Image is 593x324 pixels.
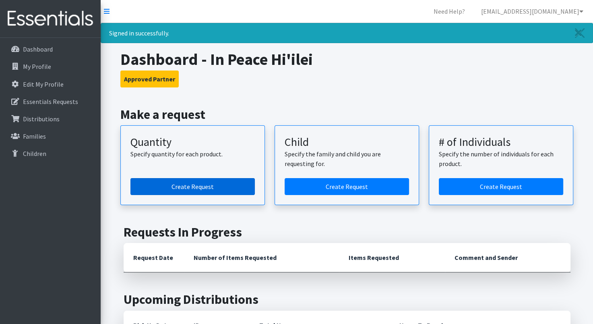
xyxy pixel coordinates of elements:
[120,71,179,87] button: Approved Partner
[3,41,97,57] a: Dashboard
[130,149,255,159] p: Specify quantity for each product.
[339,243,445,272] th: Items Requested
[130,135,255,149] h3: Quantity
[120,50,573,69] h1: Dashboard - In Peace Hi'ilei
[439,178,563,195] a: Create a request by number of individuals
[3,128,97,144] a: Families
[439,149,563,168] p: Specify the number of individuals for each product.
[23,62,51,71] p: My Profile
[23,80,64,88] p: Edit My Profile
[23,98,78,106] p: Essentials Requests
[439,135,563,149] h3: # of Individuals
[3,145,97,162] a: Children
[3,93,97,110] a: Essentials Requests
[285,135,409,149] h3: Child
[23,115,60,123] p: Distributions
[567,23,593,43] a: Close
[285,178,409,195] a: Create a request for a child or family
[3,5,97,32] img: HumanEssentials
[120,107,573,122] h2: Make a request
[124,292,570,307] h2: Upcoming Distributions
[445,243,570,272] th: Comment and Sender
[3,76,97,92] a: Edit My Profile
[23,45,53,53] p: Dashboard
[23,132,46,140] p: Families
[184,243,339,272] th: Number of Items Requested
[101,23,593,43] div: Signed in successfully.
[475,3,590,19] a: [EMAIL_ADDRESS][DOMAIN_NAME]
[23,150,46,158] p: Children
[285,149,409,168] p: Specify the family and child you are requesting for.
[124,224,570,240] h2: Requests In Progress
[124,243,184,272] th: Request Date
[427,3,471,19] a: Need Help?
[3,111,97,127] a: Distributions
[130,178,255,195] a: Create a request by quantity
[3,58,97,75] a: My Profile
